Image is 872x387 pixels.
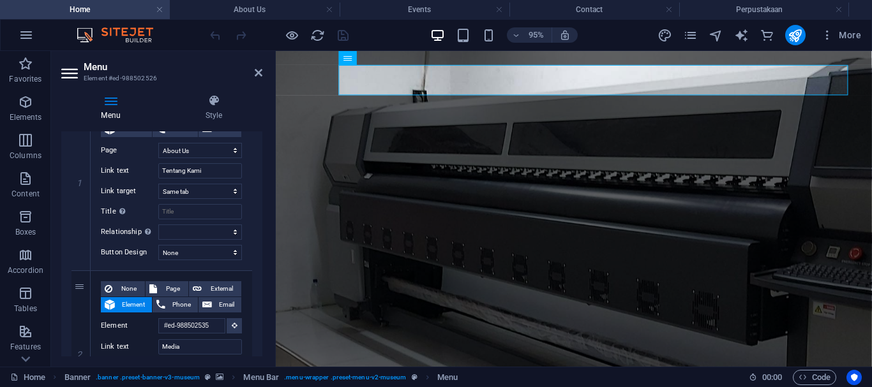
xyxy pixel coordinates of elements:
h2: Menu [84,61,262,73]
label: Link text [101,339,158,354]
i: Publish [788,28,802,43]
button: design [658,27,673,43]
button: pages [683,27,698,43]
button: None [101,281,145,296]
span: Page [161,281,184,296]
p: Features [10,342,41,352]
label: Link target [101,184,158,199]
span: Email [216,297,237,312]
button: reload [310,27,325,43]
span: More [821,29,861,41]
span: . banner .preset-banner-v3-museum [96,370,200,385]
a: Click to cancel selection. Double-click to open Pages [10,370,45,385]
p: Tables [14,303,37,314]
button: Phone [153,297,198,312]
h4: Contact [509,3,679,17]
label: Title [101,204,158,219]
h4: Menu [61,94,165,121]
button: text_generator [734,27,749,43]
em: 2 [70,349,89,360]
h4: About Us [170,3,340,17]
label: Element [101,318,158,333]
button: Code [793,370,836,385]
span: : [771,372,773,382]
p: Boxes [15,227,36,237]
span: . menu-wrapper .preset-menu-v2-museum [284,370,406,385]
h4: Events [340,3,509,17]
label: Button Design [101,245,158,260]
i: Reload page [310,28,325,43]
label: Relationship [101,224,158,240]
i: Navigator [709,28,723,43]
nav: breadcrumb [64,370,458,385]
span: Click to select. Double-click to edit [64,370,91,385]
p: Favorites [9,74,41,84]
h6: Session time [749,370,783,385]
input: Link text... [158,163,242,179]
i: This element is a customizable preset [205,374,211,381]
button: Page [146,281,188,296]
span: 00 00 [762,370,782,385]
button: Email [199,297,241,312]
span: Element [119,297,148,312]
h3: Element #ed-988502526 [84,73,237,84]
i: Pages (Ctrl+Alt+S) [683,28,698,43]
p: Columns [10,150,41,161]
button: commerce [760,27,775,43]
button: Element [101,297,152,312]
img: Editor Logo [73,27,169,43]
p: Content [11,189,40,199]
i: Design (Ctrl+Alt+Y) [658,28,672,43]
i: Commerce [760,28,774,43]
span: Click to select. Double-click to edit [437,370,458,385]
label: Page [101,143,158,158]
button: External [189,281,241,296]
button: Usercentrics [846,370,862,385]
i: On resize automatically adjust zoom level to fit chosen device. [559,29,571,41]
input: Link text... [158,339,242,354]
i: This element contains a background [216,374,223,381]
span: Code [799,370,831,385]
span: Click to select. Double-click to edit [243,370,279,385]
span: External [206,281,237,296]
button: navigator [709,27,724,43]
i: AI Writer [734,28,749,43]
p: Elements [10,112,42,122]
i: This element is a customizable preset [412,374,417,381]
h4: Perpustakaan [679,3,849,17]
h6: 95% [526,27,546,43]
em: 1 [70,178,89,188]
button: More [816,25,866,45]
h4: Style [165,94,262,121]
label: Link text [101,163,158,179]
span: None [116,281,141,296]
button: 95% [507,27,552,43]
p: Accordion [8,265,43,275]
span: Phone [169,297,194,312]
button: publish [785,25,806,45]
input: Title [158,204,242,219]
input: No element chosen [158,318,225,333]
